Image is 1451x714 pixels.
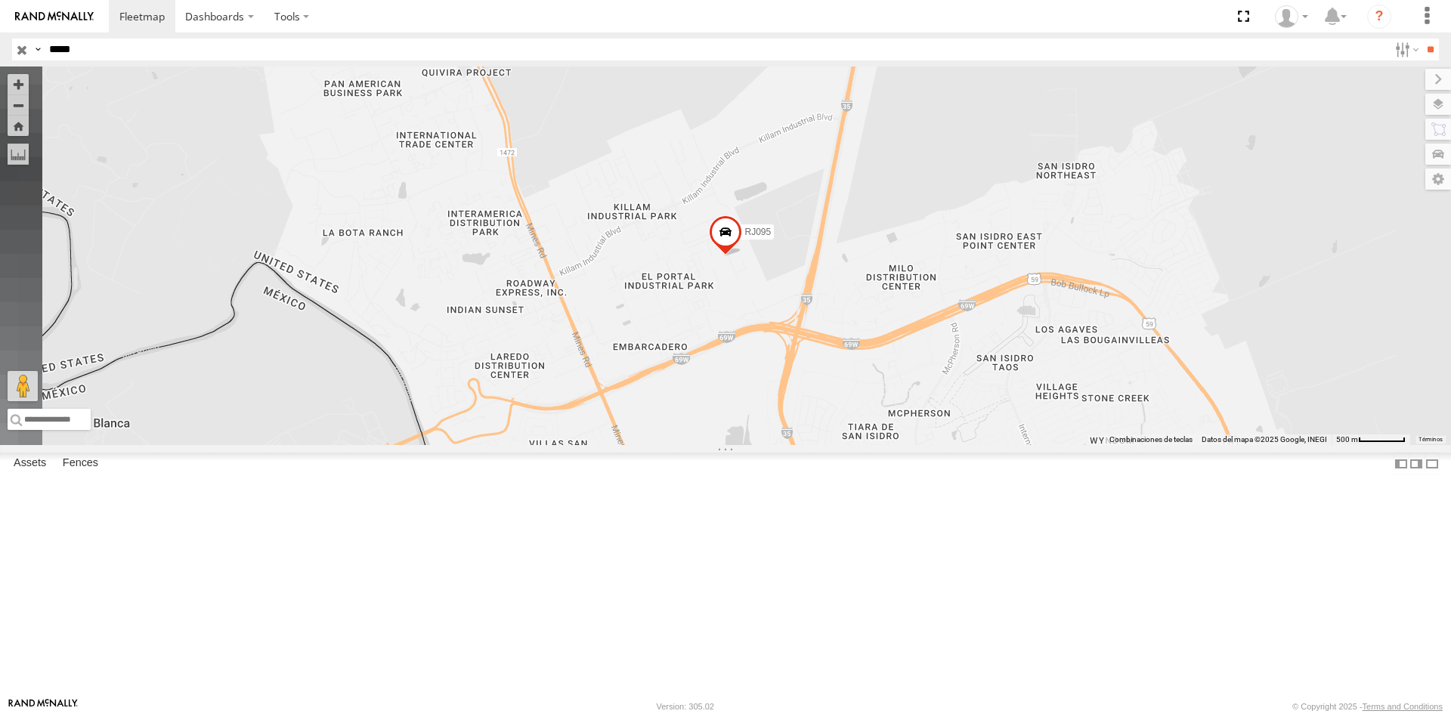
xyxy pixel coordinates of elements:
i: ? [1367,5,1391,29]
a: Terms and Conditions [1363,702,1443,711]
span: RJ095 [745,227,772,237]
label: Search Filter Options [1389,39,1422,60]
div: © Copyright 2025 - [1292,702,1443,711]
label: Measure [8,144,29,165]
label: Dock Summary Table to the Left [1394,453,1409,474]
label: Fences [55,453,106,474]
button: Zoom in [8,74,29,94]
label: Assets [6,453,54,474]
button: Escala del mapa: 500 m por 59 píxeles [1332,434,1410,445]
button: Combinaciones de teclas [1109,434,1193,445]
a: Términos [1419,437,1443,443]
button: Arrastra al hombrecito al mapa para abrir Street View [8,371,38,401]
label: Search Query [32,39,44,60]
div: Version: 305.02 [657,702,714,711]
button: Zoom Home [8,116,29,136]
a: Visit our Website [8,699,78,714]
label: Hide Summary Table [1425,453,1440,474]
div: Pablo Ruiz [1270,5,1313,28]
span: Datos del mapa ©2025 Google, INEGI [1202,435,1327,444]
img: rand-logo.svg [15,11,94,22]
label: Dock Summary Table to the Right [1409,453,1424,474]
button: Zoom out [8,94,29,116]
label: Map Settings [1425,168,1451,190]
span: 500 m [1336,435,1358,444]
